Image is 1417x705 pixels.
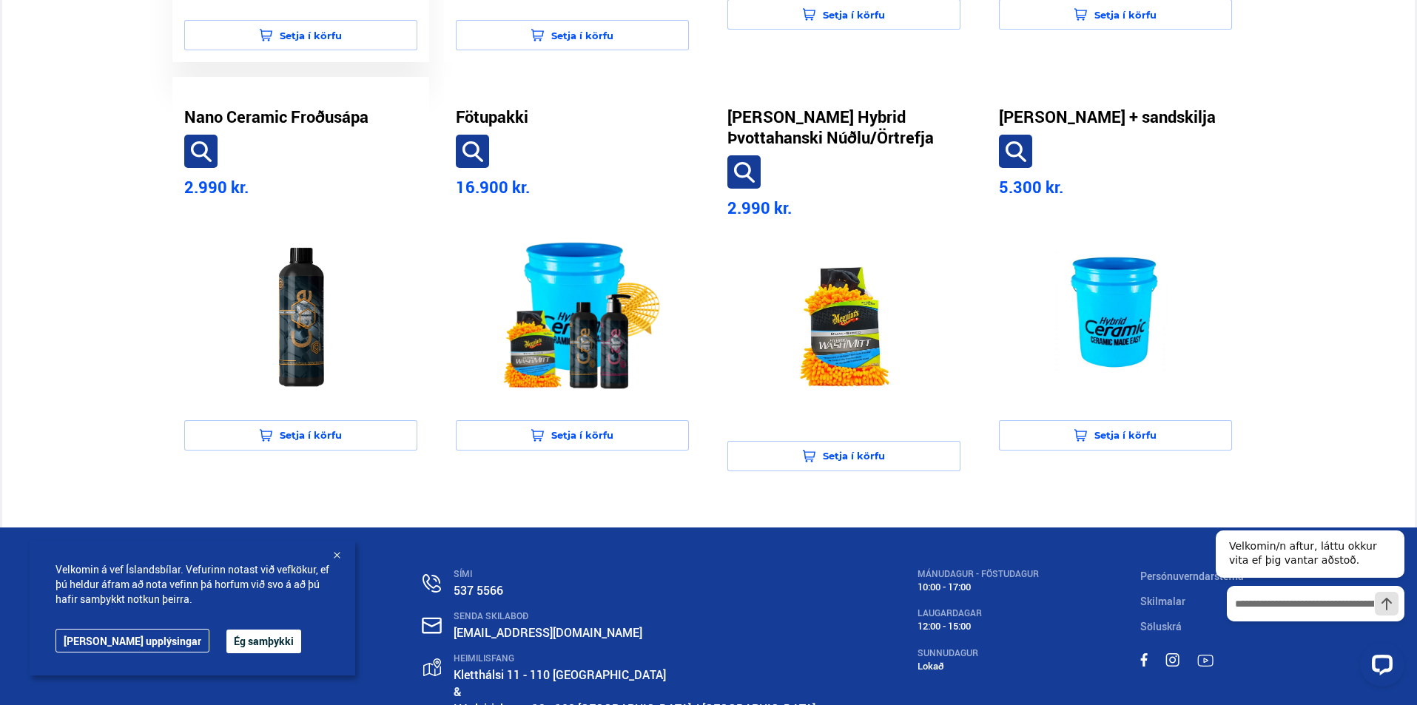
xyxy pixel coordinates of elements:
a: [PERSON_NAME] + sandskilja [999,107,1216,127]
div: MÁNUDAGUR - FÖSTUDAGUR [918,569,1039,579]
button: Setja í körfu [999,420,1232,451]
iframe: LiveChat chat widget [1204,503,1410,698]
div: Lokað [918,661,1039,672]
a: Skilmalar [1140,594,1185,608]
a: [EMAIL_ADDRESS][DOMAIN_NAME] [454,624,642,641]
button: Setja í körfu [727,441,960,471]
span: 16.900 kr. [456,176,530,198]
img: nHj8e-n-aHgjukTg.svg [422,617,442,634]
span: 2.990 kr. [184,176,249,198]
a: 537 5566 [454,582,503,598]
div: HEIMILISFANG [454,653,815,664]
button: Setja í körfu [456,420,689,451]
a: [PERSON_NAME] Hybrid Þvottahanski Núðlu/Örtrefja [727,107,960,148]
a: [PERSON_NAME] upplýsingar [55,629,209,652]
a: product-image-10 [727,227,960,434]
a: Persónuverndarstefna [1140,569,1244,583]
a: Söluskrá [1140,619,1182,633]
img: gp4YpyYFnEr45R34.svg [423,658,441,677]
div: SÍMI [454,569,815,579]
button: Setja í körfu [456,20,689,50]
img: product-image-9 [468,215,677,401]
button: Setja í körfu [184,20,417,50]
img: n0V2lOsqF3l1V2iz.svg [423,574,441,593]
span: 2.990 kr. [727,197,792,218]
a: Nano Ceramic Froðusápa [184,107,368,127]
div: 12:00 - 15:00 [918,621,1039,632]
span: 5.300 kr. [999,176,1063,198]
img: product-image-10 [739,235,949,422]
a: Kletthálsi 11 - 110 [GEOGRAPHIC_DATA] [454,667,666,683]
img: product-image-11 [1011,215,1220,401]
span: Velkomin á vef Íslandsbílar. Vefurinn notast við vefkökur, ef þú heldur áfram að nota vefinn þá h... [55,562,329,607]
strong: & [454,684,462,700]
button: Setja í körfu [184,420,417,451]
button: Ég samþykki [226,630,301,653]
a: product-image-9 [456,206,689,413]
div: LAUGARDAGAR [918,608,1039,618]
div: SUNNUDAGUR [918,648,1039,658]
img: product-image-8 [196,215,405,401]
div: SENDA SKILABOÐ [454,611,815,621]
a: product-image-11 [999,206,1232,413]
div: 10:00 - 17:00 [918,581,1039,593]
a: Fötupakki [456,107,528,127]
a: product-image-8 [184,206,417,413]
